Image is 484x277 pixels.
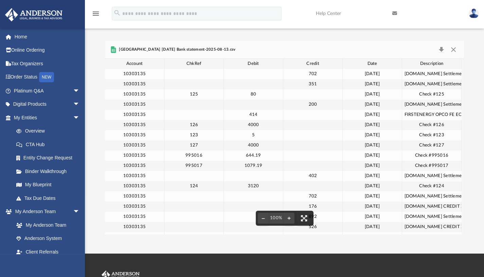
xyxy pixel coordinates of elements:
[5,44,90,57] a: Online Ordering
[3,8,65,21] img: Anderson Advisors Platinum Portal
[402,212,462,222] div: [DOMAIN_NAME] Settlement 000022601887370
[283,202,343,212] div: 176
[343,171,402,181] div: [DATE]
[343,181,402,191] div: [DATE]
[224,89,283,100] div: 80
[469,8,479,18] img: User Pic
[105,120,164,130] div: 10303135
[105,181,164,191] div: 10303135
[105,161,164,171] div: 10303135
[283,69,343,79] div: 702
[402,120,462,130] div: Check #126
[343,130,402,140] div: [DATE]
[343,191,402,202] div: [DATE]
[73,111,87,125] span: arrow_drop_down
[402,171,462,181] div: [DOMAIN_NAME] Settlement 000022666610074
[105,59,164,69] div: Account
[105,89,164,100] div: 10303135
[224,181,283,191] div: 3120
[402,191,462,202] div: [DOMAIN_NAME] Settlement 000022614983498
[5,111,90,124] a: My Entitiesarrow_drop_down
[343,79,402,89] div: [DATE]
[402,59,462,69] div: Description
[402,202,462,212] div: [DOMAIN_NAME] CREDIT XXXXX1891
[10,218,83,232] a: My Anderson Team
[10,138,90,151] a: CTA Hub
[343,151,402,161] div: [DATE]
[283,222,343,232] div: 526
[402,222,462,232] div: [DOMAIN_NAME] CREDIT XXXXX0140
[10,191,90,205] a: Tax Due Dates
[343,89,402,100] div: [DATE]
[402,181,462,191] div: Check #124
[284,211,294,226] button: Zoom in
[5,30,90,44] a: Home
[105,110,164,120] div: 10303135
[224,110,283,120] div: 414
[73,98,87,111] span: arrow_drop_down
[105,222,164,232] div: 10303135
[343,202,402,212] div: [DATE]
[5,205,87,219] a: My Anderson Teamarrow_drop_down
[105,59,464,234] div: File preview
[105,140,164,151] div: 10303135
[164,151,224,161] div: 995016
[258,211,269,226] button: Zoom out
[164,59,224,69] div: ChkRef
[92,10,100,18] i: menu
[224,130,283,140] div: 5
[402,130,462,140] div: Check #123
[343,222,402,232] div: [DATE]
[402,140,462,151] div: Check #127
[224,151,283,161] div: 644.19
[297,211,311,226] button: Enter fullscreen
[343,69,402,79] div: [DATE]
[105,59,464,234] div: grid
[435,45,447,54] button: Download
[402,232,462,242] div: [DOMAIN_NAME] Return 000022587071338
[10,151,90,165] a: Entity Change Request
[39,72,54,82] div: NEW
[269,216,284,220] div: Current zoom level
[402,151,462,161] div: Check #995016
[283,191,343,202] div: 702
[164,161,224,171] div: 995017
[283,100,343,110] div: 200
[164,140,224,151] div: 127
[105,41,464,234] div: Preview
[164,130,224,140] div: 123
[105,212,164,222] div: 10303135
[343,120,402,130] div: [DATE]
[402,89,462,100] div: Check #125
[224,59,283,69] div: Debit
[10,178,87,192] a: My Blueprint
[10,165,90,178] a: Binder Walkthrough
[10,245,87,259] a: Client Referrals
[224,120,283,130] div: 4000
[5,57,90,70] a: Tax Organizers
[105,100,164,110] div: 10303135
[10,232,87,245] a: Anderson System
[105,69,164,79] div: 10303135
[105,232,164,242] div: 10303135
[105,79,164,89] div: 10303135
[343,140,402,151] div: [DATE]
[343,161,402,171] div: [DATE]
[283,59,343,69] div: Credit
[5,98,90,111] a: Digital Productsarrow_drop_down
[10,124,90,138] a: Overview
[118,47,236,53] span: [GEOGRAPHIC_DATA] [DATE] Bank statement-2025-08-13.csv
[105,151,164,161] div: 10303135
[164,120,224,130] div: 126
[343,212,402,222] div: [DATE]
[92,13,100,18] a: menu
[224,232,283,242] div: 402
[73,205,87,219] span: arrow_drop_down
[105,130,164,140] div: 10303135
[73,84,87,98] span: arrow_drop_down
[105,202,164,212] div: 10303135
[447,45,460,54] button: Close
[402,79,462,89] div: [DOMAIN_NAME] Settlement 000022770530490
[402,100,462,110] div: [DOMAIN_NAME] Settlement 000022753456346
[164,89,224,100] div: 125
